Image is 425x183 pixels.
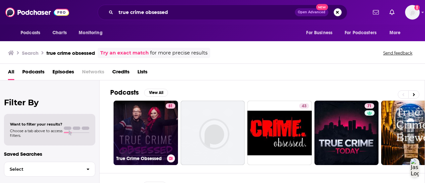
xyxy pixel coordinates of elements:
[345,28,377,38] span: For Podcasters
[365,103,374,109] a: 71
[110,88,168,97] a: PodcastsView All
[48,27,71,39] a: Charts
[4,98,95,107] h2: Filter By
[306,28,332,38] span: For Business
[405,5,420,20] img: User Profile
[4,151,95,157] p: Saved Searches
[4,162,95,177] button: Select
[4,167,81,171] span: Select
[98,5,347,20] div: Search podcasts, credits, & more...
[21,28,40,38] span: Podcasts
[302,103,306,110] span: 43
[414,5,420,10] svg: Add a profile image
[100,49,149,57] a: Try an exact match
[247,101,312,165] a: 43
[112,66,129,80] a: Credits
[82,66,104,80] span: Networks
[5,6,69,19] img: Podchaser - Follow, Share and Rate Podcasts
[10,129,62,138] span: Choose a tab above to access filters.
[52,66,74,80] a: Episodes
[137,66,147,80] a: Lists
[385,27,409,39] button: open menu
[22,50,39,56] h3: Search
[110,88,139,97] h2: Podcasts
[16,27,49,39] button: open menu
[144,89,168,97] button: View All
[340,27,386,39] button: open menu
[298,11,325,14] span: Open Advanced
[116,156,164,161] h3: True Crime Obsessed
[10,122,62,127] span: Want to filter your results?
[316,4,328,10] span: New
[8,66,14,80] a: All
[114,101,178,165] a: 81True Crime Obsessed
[367,103,372,110] span: 71
[150,49,208,57] span: for more precise results
[405,5,420,20] button: Show profile menu
[46,50,95,56] h3: true crime obsessed
[381,50,414,56] button: Send feedback
[116,7,295,18] input: Search podcasts, credits, & more...
[168,103,173,110] span: 81
[370,7,382,18] a: Show notifications dropdown
[387,7,397,18] a: Show notifications dropdown
[295,8,328,16] button: Open AdvancedNew
[405,5,420,20] span: Logged in as RebRoz5
[299,103,309,109] a: 43
[74,27,111,39] button: open menu
[389,28,401,38] span: More
[79,28,102,38] span: Monitoring
[52,28,67,38] span: Charts
[314,101,379,165] a: 71
[22,66,44,80] a: Podcasts
[301,27,341,39] button: open menu
[166,103,175,109] a: 81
